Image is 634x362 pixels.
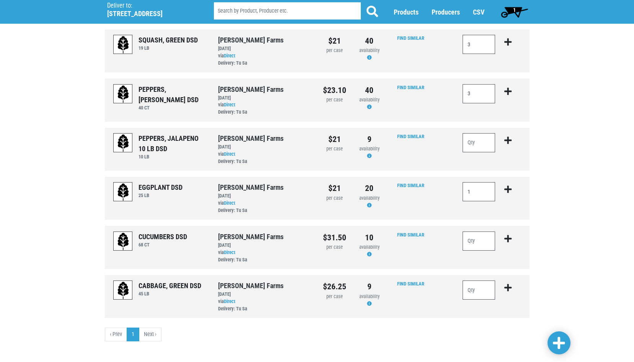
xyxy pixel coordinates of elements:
[358,35,381,47] div: 40
[432,8,460,16] a: Producers
[323,35,346,47] div: $21
[323,133,346,145] div: $21
[139,84,207,105] div: PEPPERS, [PERSON_NAME] DSD
[105,328,530,341] nav: pager
[114,183,133,202] img: placeholder-variety-43d6402dacf2d531de610a020419775a.svg
[139,232,187,242] div: CUCUMBERS DSD
[218,256,311,264] div: Delivery: Tu Sa
[323,280,346,293] div: $26.25
[359,146,380,152] span: availability
[358,280,381,293] div: 9
[323,84,346,96] div: $23.10
[218,60,311,67] div: Delivery: Tu Sa
[323,182,346,194] div: $21
[114,134,133,153] img: placeholder-variety-43d6402dacf2d531de610a020419775a.svg
[463,182,495,201] input: Qty
[218,249,311,264] div: via
[463,133,495,152] input: Qty
[323,195,346,202] div: per case
[139,133,207,154] div: PEPPERS, JALAPENO 10 LB DSD
[139,182,183,192] div: EGGPLANT DSD
[139,105,207,111] h6: 40 CT
[114,85,133,104] img: placeholder-variety-43d6402dacf2d531de610a020419775a.svg
[224,200,235,206] a: Direct
[358,84,381,96] div: 40
[218,85,284,93] a: [PERSON_NAME] Farms
[218,95,311,102] div: [DATE]
[397,134,424,139] a: Find Similar
[323,145,346,153] div: per case
[323,232,346,244] div: $31.50
[114,232,133,251] img: placeholder-variety-43d6402dacf2d531de610a020419775a.svg
[358,133,381,145] div: 9
[397,281,424,287] a: Find Similar
[127,328,139,341] a: 1
[463,84,495,103] input: Qty
[224,151,235,157] a: Direct
[359,97,380,103] span: availability
[139,45,198,51] h6: 19 LB
[139,192,183,198] h6: 25 LB
[139,280,201,291] div: CABBAGE, GREEN DSD
[114,35,133,54] img: placeholder-variety-43d6402dacf2d531de610a020419775a.svg
[218,207,311,214] div: Delivery: Tu Sa
[359,47,380,53] span: availability
[358,232,381,244] div: 10
[358,182,381,194] div: 20
[218,192,311,200] div: [DATE]
[218,52,311,67] div: via
[218,305,311,313] div: Delivery: Tu Sa
[218,183,284,191] a: [PERSON_NAME] Farms
[218,109,311,116] div: Delivery: Tu Sa
[497,4,531,20] a: 1
[513,7,516,13] span: 1
[218,36,284,44] a: [PERSON_NAME] Farms
[139,291,201,297] h6: 45 LB
[114,281,133,300] img: placeholder-variety-43d6402dacf2d531de610a020419775a.svg
[218,298,311,313] div: via
[218,282,284,290] a: [PERSON_NAME] Farms
[224,298,235,304] a: Direct
[218,158,311,165] div: Delivery: Tu Sa
[139,242,187,248] h6: 68 CT
[359,195,380,201] span: availability
[218,233,284,241] a: [PERSON_NAME] Farms
[463,280,495,300] input: Qty
[397,183,424,188] a: Find Similar
[359,244,380,250] span: availability
[473,8,484,16] a: CSV
[359,294,380,299] span: availability
[323,96,346,104] div: per case
[397,85,424,90] a: Find Similar
[139,35,198,45] div: SQUASH, GREEN DSD
[218,200,311,214] div: via
[214,2,361,20] input: Search by Product, Producer etc.
[224,249,235,255] a: Direct
[397,35,424,41] a: Find Similar
[107,10,194,18] h5: [STREET_ADDRESS]
[218,134,284,142] a: [PERSON_NAME] Farms
[224,102,235,108] a: Direct
[323,47,346,54] div: per case
[463,35,495,54] input: Qty
[218,101,311,116] div: via
[323,244,346,251] div: per case
[218,242,311,249] div: [DATE]
[218,291,311,298] div: [DATE]
[107,2,194,10] p: Deliver to:
[218,45,311,52] div: [DATE]
[139,154,207,160] h6: 10 LB
[218,143,311,151] div: [DATE]
[224,53,235,59] a: Direct
[218,151,311,165] div: via
[394,8,419,16] a: Products
[323,293,346,300] div: per case
[463,232,495,251] input: Qty
[397,232,424,238] a: Find Similar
